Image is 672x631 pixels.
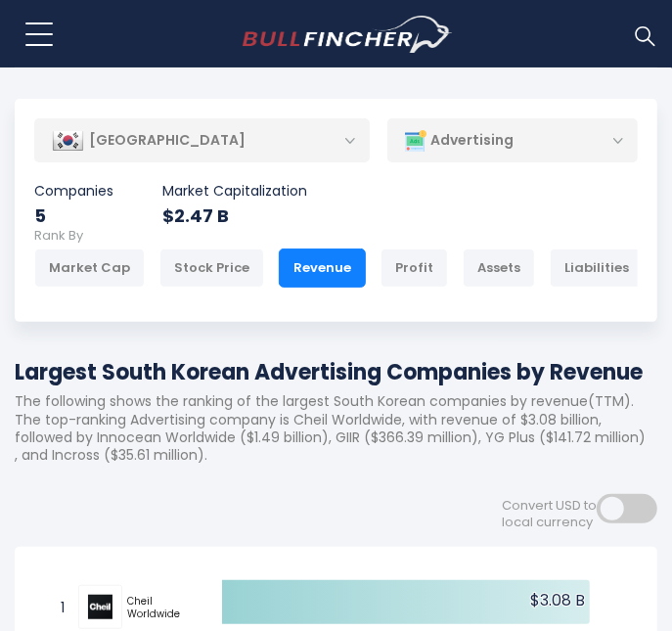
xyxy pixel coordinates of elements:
[34,182,113,200] p: Companies
[127,595,188,620] span: Cheil Worldwide
[51,596,70,619] span: 1
[550,248,644,288] div: Liabilities
[34,228,638,245] p: Rank By
[15,356,657,388] h1: Largest South Korean Advertising Companies by Revenue
[88,595,112,619] img: Cheil Worldwide
[502,498,597,531] span: Convert USD to local currency
[162,204,307,227] div: $2.47 B
[159,248,264,288] div: Stock Price
[381,248,448,288] div: Profit
[34,119,370,162] div: [GEOGRAPHIC_DATA]
[387,118,638,163] div: Advertising
[34,204,113,227] div: 5
[463,248,535,288] div: Assets
[162,182,307,200] p: Market Capitalization
[530,589,585,611] text: $3.08 B
[279,248,366,288] div: Revenue
[243,16,453,53] img: bullfincher logo
[243,16,453,53] a: Go to homepage
[15,392,657,464] p: The following shows the ranking of the largest South Korean companies by revenue(TTM). The top-ra...
[34,248,145,288] div: Market Cap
